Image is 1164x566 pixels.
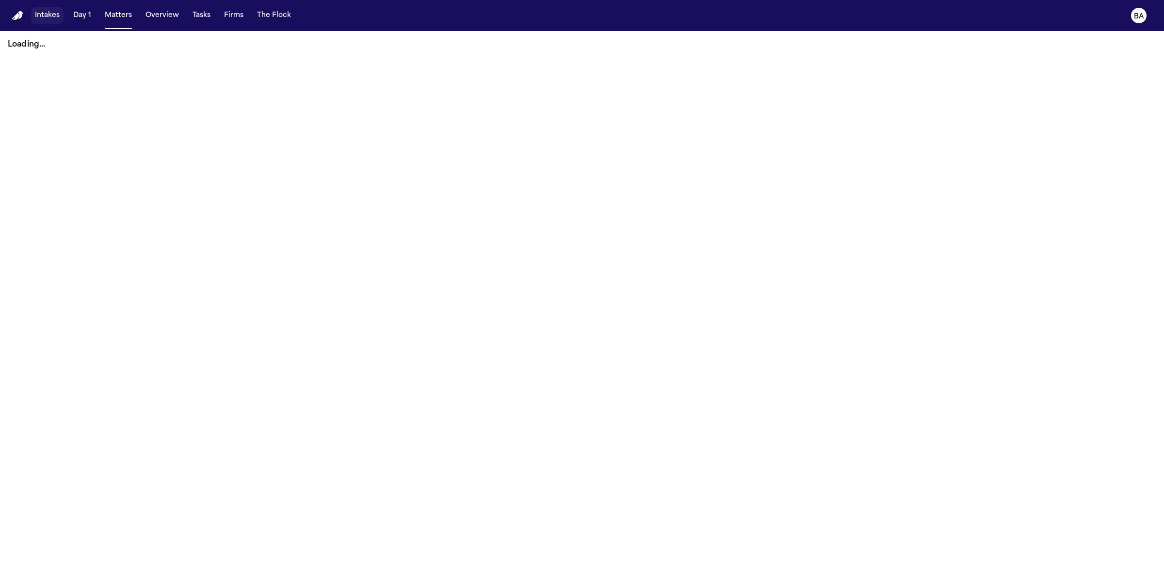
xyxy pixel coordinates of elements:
[12,11,23,20] a: Home
[189,7,214,24] button: Tasks
[12,11,23,20] img: Finch Logo
[8,39,1156,50] p: Loading...
[253,7,295,24] button: The Flock
[142,7,183,24] button: Overview
[220,7,247,24] button: Firms
[101,7,136,24] button: Matters
[31,7,64,24] button: Intakes
[69,7,95,24] button: Day 1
